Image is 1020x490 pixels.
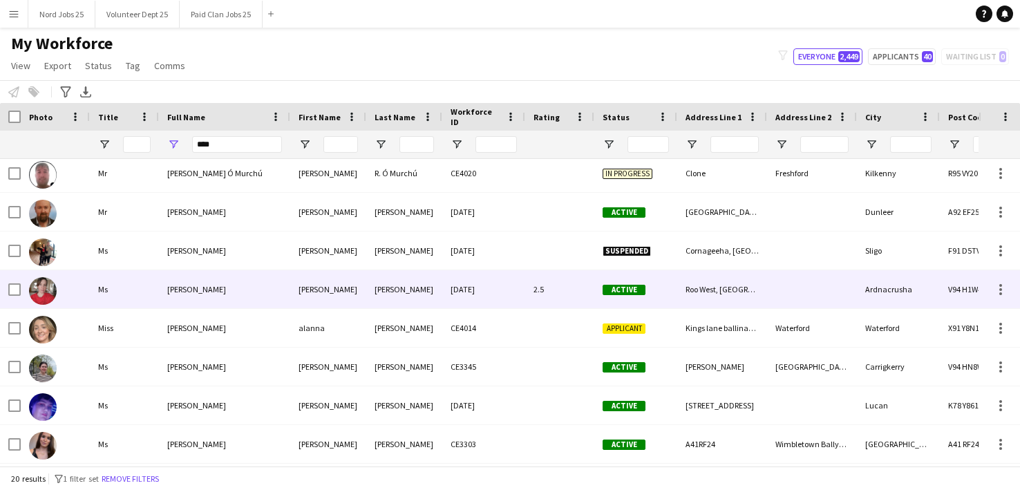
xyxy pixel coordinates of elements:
[442,270,525,308] div: [DATE]
[399,136,434,153] input: Last Name Filter Input
[11,33,113,54] span: My Workforce
[627,136,669,153] input: Status Filter Input
[167,168,263,178] span: [PERSON_NAME] Ó Murchú
[44,59,71,72] span: Export
[442,154,525,192] div: CE4020
[29,112,53,122] span: Photo
[99,471,162,487] button: Remove filters
[77,84,94,100] app-action-btn: Export XLSX
[677,309,767,347] div: Kings lane ballinaboola
[29,277,57,305] img: Alana Nash
[603,112,630,122] span: Status
[90,193,159,231] div: Mr
[29,161,57,189] img: Alan R. Ó Murchú
[677,232,767,270] div: Cornageeha, [GEOGRAPHIC_DATA], [GEOGRAPHIC_DATA], [GEOGRAPHIC_DATA]
[375,138,387,151] button: Open Filter Menu
[603,285,645,295] span: Active
[603,207,645,218] span: Active
[603,138,615,151] button: Open Filter Menu
[167,361,226,372] span: [PERSON_NAME]
[922,51,933,62] span: 40
[290,309,366,347] div: alanna
[95,1,180,28] button: Volunteer Dept 25
[167,400,226,411] span: [PERSON_NAME]
[451,138,463,151] button: Open Filter Menu
[167,245,226,256] span: [PERSON_NAME]
[451,106,500,127] span: Workforce ID
[180,1,263,28] button: Paid Clan Jobs 25
[29,200,57,227] img: Alan Ryan
[366,386,442,424] div: [PERSON_NAME]
[793,48,862,65] button: Everyone2,449
[775,112,831,122] span: Address Line 2
[366,193,442,231] div: [PERSON_NAME]
[838,51,860,62] span: 2,449
[857,154,940,192] div: Kilkenny
[79,57,117,75] a: Status
[29,432,57,460] img: Alannah Cooney
[686,112,742,122] span: Address Line 1
[149,57,191,75] a: Comms
[90,309,159,347] div: Miss
[973,136,1014,153] input: Post Code Filter Input
[857,193,940,231] div: Dunleer
[366,348,442,386] div: [PERSON_NAME]
[677,348,767,386] div: [PERSON_NAME]
[290,232,366,270] div: [PERSON_NAME]
[11,59,30,72] span: View
[603,169,652,179] span: In progress
[366,154,442,192] div: R. Ó Murchú
[767,348,857,386] div: [GEOGRAPHIC_DATA]
[290,348,366,386] div: [PERSON_NAME]
[290,154,366,192] div: [PERSON_NAME]
[677,270,767,308] div: Roo West, [GEOGRAPHIC_DATA], [GEOGRAPHIC_DATA], [GEOGRAPHIC_DATA], [GEOGRAPHIC_DATA]
[90,232,159,270] div: Ms
[948,138,961,151] button: Open Filter Menu
[120,57,146,75] a: Tag
[167,138,180,151] button: Open Filter Menu
[603,246,651,256] span: Suspended
[39,57,77,75] a: Export
[767,425,857,463] div: Wimbletown Ballyboughal
[63,473,99,484] span: 1 filter set
[98,112,118,122] span: Title
[767,154,857,192] div: Freshford
[29,355,57,382] img: Alannah Collins
[57,84,74,100] app-action-btn: Advanced filters
[800,136,849,153] input: Address Line 2 Filter Input
[948,112,988,122] span: Post Code
[123,136,151,153] input: Title Filter Input
[323,136,358,153] input: First Name Filter Input
[677,193,767,231] div: [GEOGRAPHIC_DATA], [GEOGRAPHIC_DATA], A92 [GEOGRAPHIC_DATA], [GEOGRAPHIC_DATA]
[366,309,442,347] div: [PERSON_NAME]
[677,425,767,463] div: A41RF24
[6,57,36,75] a: View
[85,59,112,72] span: Status
[29,238,57,266] img: Alana brennan
[167,284,226,294] span: [PERSON_NAME]
[442,425,525,463] div: CE3303
[98,138,111,151] button: Open Filter Menu
[857,270,940,308] div: Ardnacrusha
[868,48,936,65] button: Applicants40
[857,348,940,386] div: Carrigkerry
[28,1,95,28] button: Nord Jobs 25
[677,386,767,424] div: [STREET_ADDRESS]
[710,136,759,153] input: Address Line 1 Filter Input
[90,425,159,463] div: Ms
[603,440,645,450] span: Active
[366,425,442,463] div: [PERSON_NAME]
[299,112,341,122] span: First Name
[865,138,878,151] button: Open Filter Menu
[90,154,159,192] div: Mr
[442,193,525,231] div: [DATE]
[525,270,594,308] div: 2.5
[603,323,645,334] span: Applicant
[857,232,940,270] div: Sligo
[533,112,560,122] span: Rating
[167,323,226,333] span: [PERSON_NAME]
[290,193,366,231] div: [PERSON_NAME]
[290,425,366,463] div: [PERSON_NAME]
[154,59,185,72] span: Comms
[442,309,525,347] div: CE4014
